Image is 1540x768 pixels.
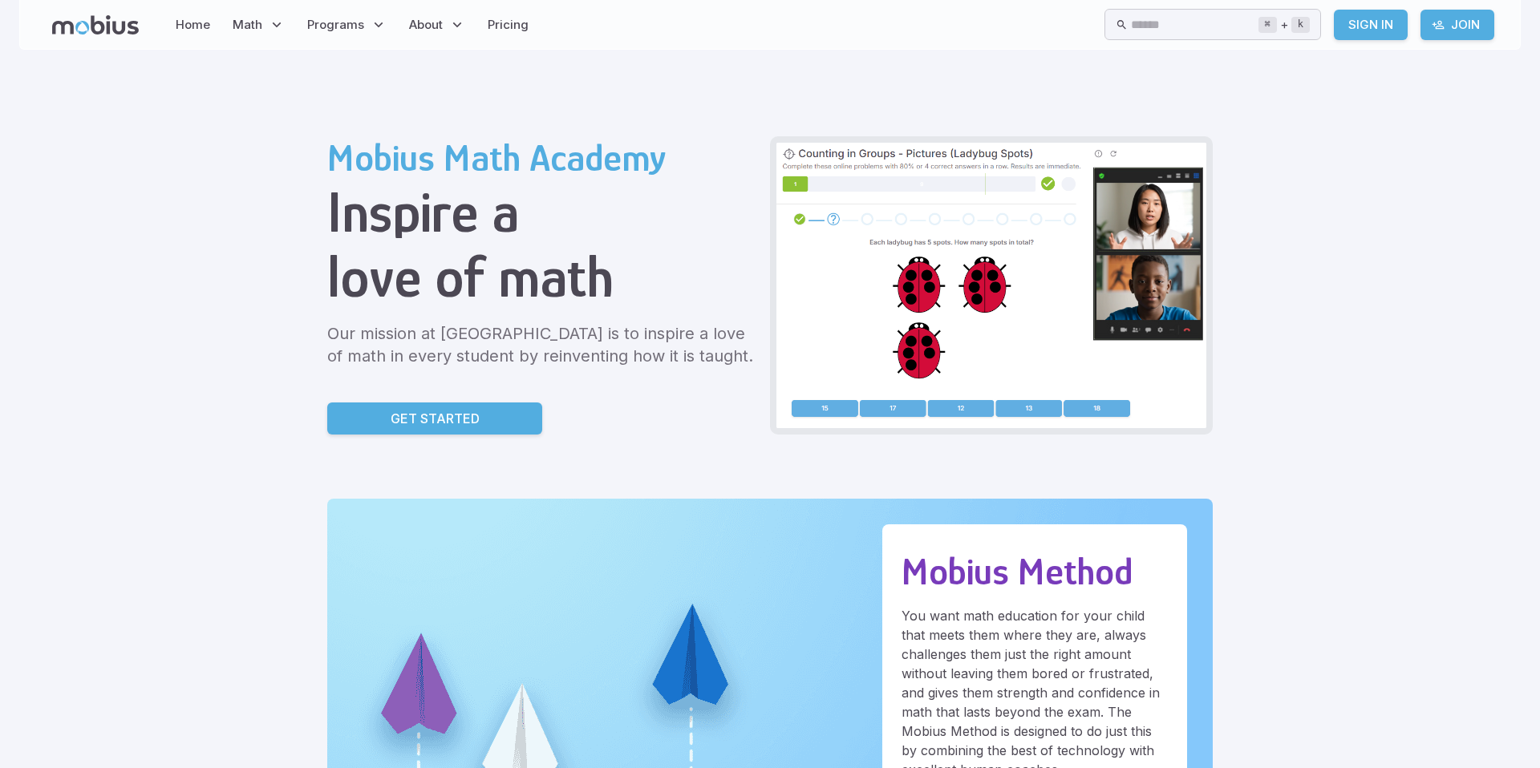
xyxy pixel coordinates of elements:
p: Get Started [391,409,480,428]
p: Our mission at [GEOGRAPHIC_DATA] is to inspire a love of math in every student by reinventing how... [327,322,757,367]
h1: love of math [327,245,757,309]
a: Get Started [327,402,542,435]
a: Join [1420,10,1494,40]
a: Sign In [1334,10,1408,40]
span: About [409,16,443,34]
h2: Mobius Math Academy [327,136,757,180]
a: Home [171,6,215,43]
span: Programs [307,16,364,34]
kbd: k [1291,17,1310,33]
h1: Inspire a [327,180,757,245]
h2: Mobius Method [902,550,1168,593]
a: Pricing [483,6,533,43]
img: Grade 2 Class [776,143,1206,428]
span: Math [233,16,262,34]
kbd: ⌘ [1258,17,1277,33]
div: + [1258,15,1310,34]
